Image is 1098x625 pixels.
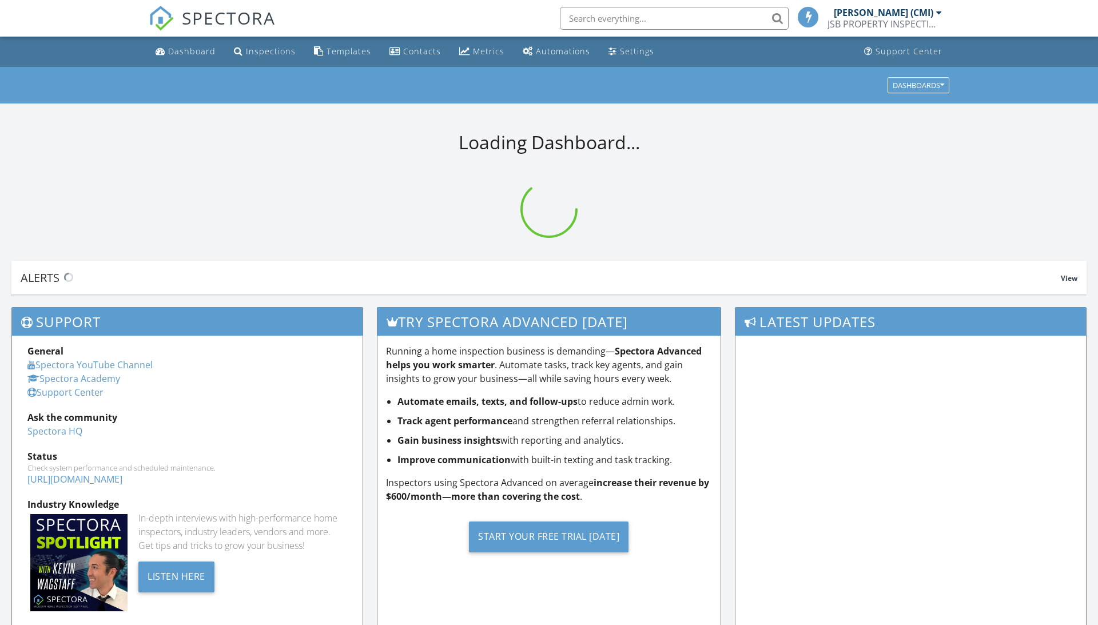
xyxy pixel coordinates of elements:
strong: General [27,345,63,357]
a: Metrics [455,41,509,62]
strong: Automate emails, texts, and follow-ups [397,395,578,408]
div: Status [27,449,347,463]
a: Start Your Free Trial [DATE] [386,512,713,561]
strong: Improve communication [397,453,511,466]
img: Spectoraspolightmain [30,514,128,611]
strong: Spectora Advanced helps you work smarter [386,345,702,371]
a: Support Center [27,386,104,399]
div: Dashboard [168,46,216,57]
div: Metrics [473,46,504,57]
li: to reduce admin work. [397,395,713,408]
a: Support Center [860,41,947,62]
a: Dashboard [151,41,220,62]
a: Spectora HQ [27,425,82,437]
li: with reporting and analytics. [397,433,713,447]
div: Inspections [246,46,296,57]
strong: Gain business insights [397,434,500,447]
a: Automations (Basic) [518,41,595,62]
a: Spectora YouTube Channel [27,359,153,371]
a: Settings [604,41,659,62]
span: View [1061,273,1077,283]
div: [PERSON_NAME] (CMI) [834,7,933,18]
p: Running a home inspection business is demanding— . Automate tasks, track key agents, and gain ins... [386,344,713,385]
span: SPECTORA [182,6,276,30]
li: with built-in texting and task tracking. [397,453,713,467]
a: Templates [309,41,376,62]
img: The Best Home Inspection Software - Spectora [149,6,174,31]
a: SPECTORA [149,15,276,39]
a: Listen Here [138,570,214,582]
strong: Track agent performance [397,415,512,427]
input: Search everything... [560,7,789,30]
h3: Latest Updates [735,308,1086,336]
div: Templates [327,46,371,57]
div: Listen Here [138,562,214,592]
div: Industry Knowledge [27,497,347,511]
div: JSB PROPERTY INSPECTIONS [828,18,942,30]
div: Start Your Free Trial [DATE] [469,522,628,552]
div: Dashboards [893,81,944,89]
h3: Support [12,308,363,336]
div: In-depth interviews with high-performance home inspectors, industry leaders, vendors and more. Ge... [138,511,347,552]
a: Spectora Academy [27,372,120,385]
a: Contacts [385,41,445,62]
h3: Try spectora advanced [DATE] [377,308,721,336]
div: Support Center [876,46,942,57]
div: Alerts [21,270,1061,285]
strong: increase their revenue by $600/month—more than covering the cost [386,476,709,503]
div: Automations [536,46,590,57]
li: and strengthen referral relationships. [397,414,713,428]
button: Dashboards [888,77,949,93]
p: Inspectors using Spectora Advanced on average . [386,476,713,503]
div: Settings [620,46,654,57]
a: [URL][DOMAIN_NAME] [27,473,122,485]
div: Ask the community [27,411,347,424]
div: Contacts [403,46,441,57]
div: Check system performance and scheduled maintenance. [27,463,347,472]
a: Inspections [229,41,300,62]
